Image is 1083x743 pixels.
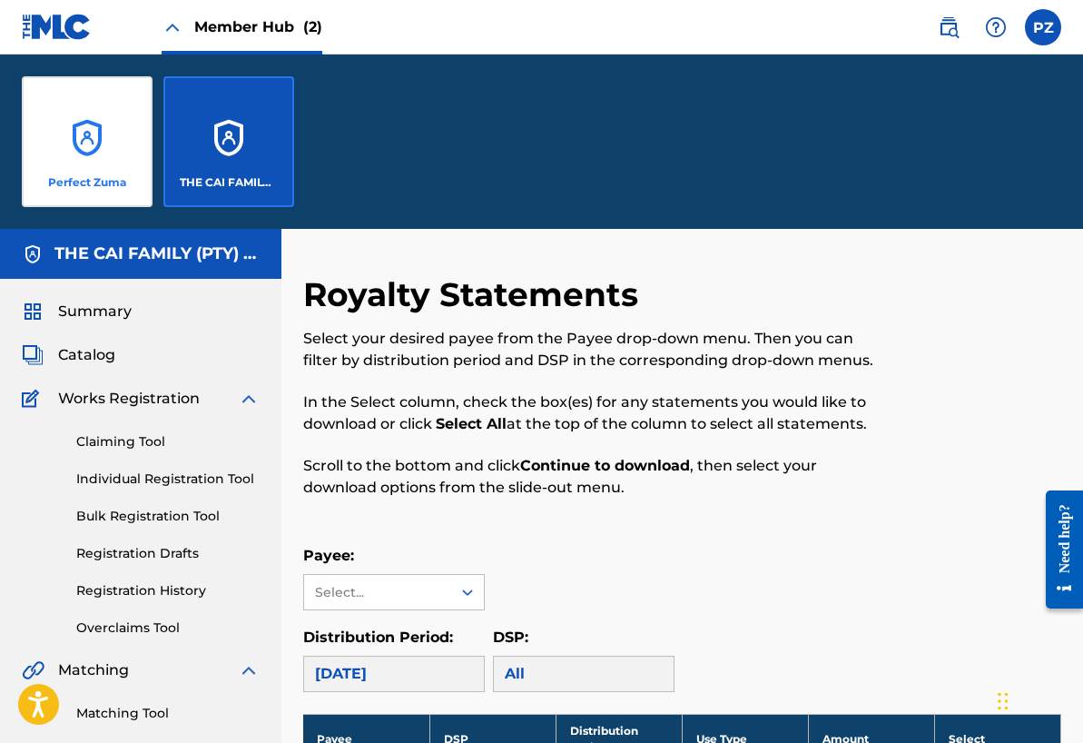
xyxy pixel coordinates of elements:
[76,544,260,563] a: Registration Drafts
[303,455,887,499] p: Scroll to the bottom and click , then select your download options from the slide-out menu.
[76,704,260,723] a: Matching Tool
[315,583,438,602] div: Select...
[978,9,1014,45] div: Help
[992,656,1083,743] iframe: Chat Widget
[436,415,507,432] strong: Select All
[22,388,45,410] img: Works Registration
[238,388,260,410] img: expand
[303,391,887,435] p: In the Select column, check the box(es) for any statements you would like to download or click at...
[303,18,322,35] span: (2)
[58,659,129,681] span: Matching
[54,243,260,264] h5: THE CAI FAMILY (PTY) LTD
[180,174,279,191] p: THE CAI FAMILY (PTY) LTD
[930,9,967,45] a: Public Search
[998,674,1009,728] div: Drag
[985,16,1007,38] img: help
[58,388,200,410] span: Works Registration
[76,432,260,451] a: Claiming Tool
[76,581,260,600] a: Registration History
[162,16,183,38] img: Close
[58,301,132,322] span: Summary
[22,14,92,40] img: MLC Logo
[303,274,647,315] h2: Royalty Statements
[520,457,690,474] strong: Continue to download
[303,629,453,646] label: Distribution Period:
[22,344,44,366] img: Catalog
[48,174,126,191] p: Perfect Zuma
[303,328,887,371] p: Select your desired payee from the Payee drop-down menu. Then you can filter by distribution peri...
[1032,477,1083,623] iframe: Resource Center
[76,507,260,526] a: Bulk Registration Tool
[1025,9,1061,45] div: User Menu
[938,16,960,38] img: search
[238,659,260,681] img: expand
[22,301,132,322] a: SummarySummary
[493,629,528,646] label: DSP:
[76,619,260,638] a: Overclaims Tool
[76,470,260,489] a: Individual Registration Tool
[163,76,294,207] a: AccountsTHE CAI FAMILY (PTY) LTD
[58,344,115,366] span: Catalog
[194,16,322,37] span: Member Hub
[22,243,44,265] img: Accounts
[22,659,44,681] img: Matching
[22,301,44,322] img: Summary
[22,344,115,366] a: CatalogCatalog
[22,76,153,207] a: AccountsPerfect Zuma
[303,547,354,564] label: Payee:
